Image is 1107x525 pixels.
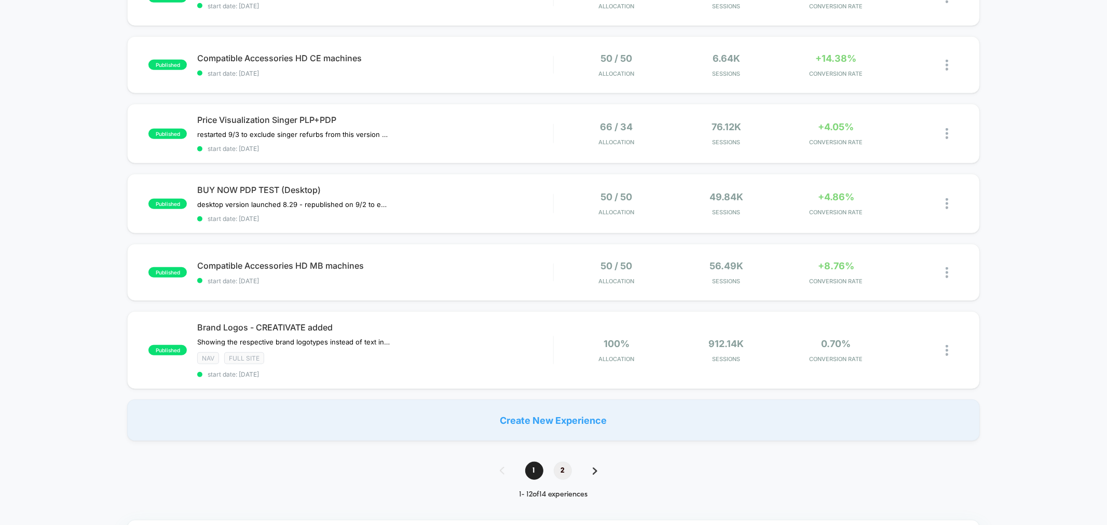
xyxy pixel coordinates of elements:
img: close [946,198,948,209]
span: desktop version launched 8.29﻿ - republished on 9/2 to ensure OOS products dont show the buy now ... [197,200,390,209]
span: published [148,129,187,139]
img: close [946,345,948,356]
span: 6.64k [713,53,740,64]
span: 50 / 50 [601,260,633,271]
span: 0.70% [822,338,851,349]
span: published [148,345,187,355]
div: 1 - 12 of 14 experiences [489,490,618,499]
span: NAV [197,352,219,364]
span: Sessions [674,3,779,10]
span: 50 / 50 [601,191,633,202]
span: +14.38% [816,53,857,64]
span: +8.76% [818,260,854,271]
span: BUY NOW PDP TEST (Desktop) [197,185,553,195]
span: Sessions [674,209,779,216]
span: start date: [DATE] [197,145,553,153]
span: Sessions [674,278,779,285]
img: close [946,128,948,139]
span: Compatible Accessories HD CE machines [197,53,553,63]
span: Sessions [674,70,779,77]
span: published [148,199,187,209]
span: Allocation [599,3,635,10]
span: 50 / 50 [601,53,633,64]
span: CONVERSION RATE [784,139,889,146]
span: CONVERSION RATE [784,3,889,10]
span: 100% [604,338,630,349]
span: 56.49k [709,260,743,271]
img: close [946,267,948,278]
span: 66 / 34 [600,121,633,132]
span: published [148,60,187,70]
span: 49.84k [709,191,743,202]
span: Allocation [599,139,635,146]
img: close [946,60,948,71]
img: pagination forward [593,467,597,475]
span: Showing the respective brand logotypes instead of text in tabs [197,338,390,346]
span: Allocation [599,355,635,363]
span: Sessions [674,355,779,363]
span: CONVERSION RATE [784,70,889,77]
span: Allocation [599,209,635,216]
span: +4.86% [818,191,854,202]
span: +4.05% [818,121,854,132]
span: Price Visualization Singer PLP+PDP [197,115,553,125]
span: start date: [DATE] [197,215,553,223]
span: Full site [224,352,264,364]
span: 2 [554,462,572,480]
span: start date: [DATE] [197,2,553,10]
span: Allocation [599,70,635,77]
span: Allocation [599,278,635,285]
span: CONVERSION RATE [784,355,889,363]
span: CONVERSION RATE [784,278,889,285]
span: start date: [DATE] [197,70,553,77]
span: Brand Logos - CREATIVATE added [197,322,553,333]
span: start date: [DATE] [197,370,553,378]
span: CONVERSION RATE [784,209,889,216]
span: published [148,267,187,278]
span: 76.12k [712,121,741,132]
span: start date: [DATE] [197,277,553,285]
div: Create New Experience [127,399,979,441]
span: restarted 9/3 to exclude singer refurbs from this version of the test [197,130,390,139]
span: Compatible Accessories HD MB machines [197,260,553,271]
span: Sessions [674,139,779,146]
span: 912.14k [709,338,744,349]
span: 1 [525,462,543,480]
